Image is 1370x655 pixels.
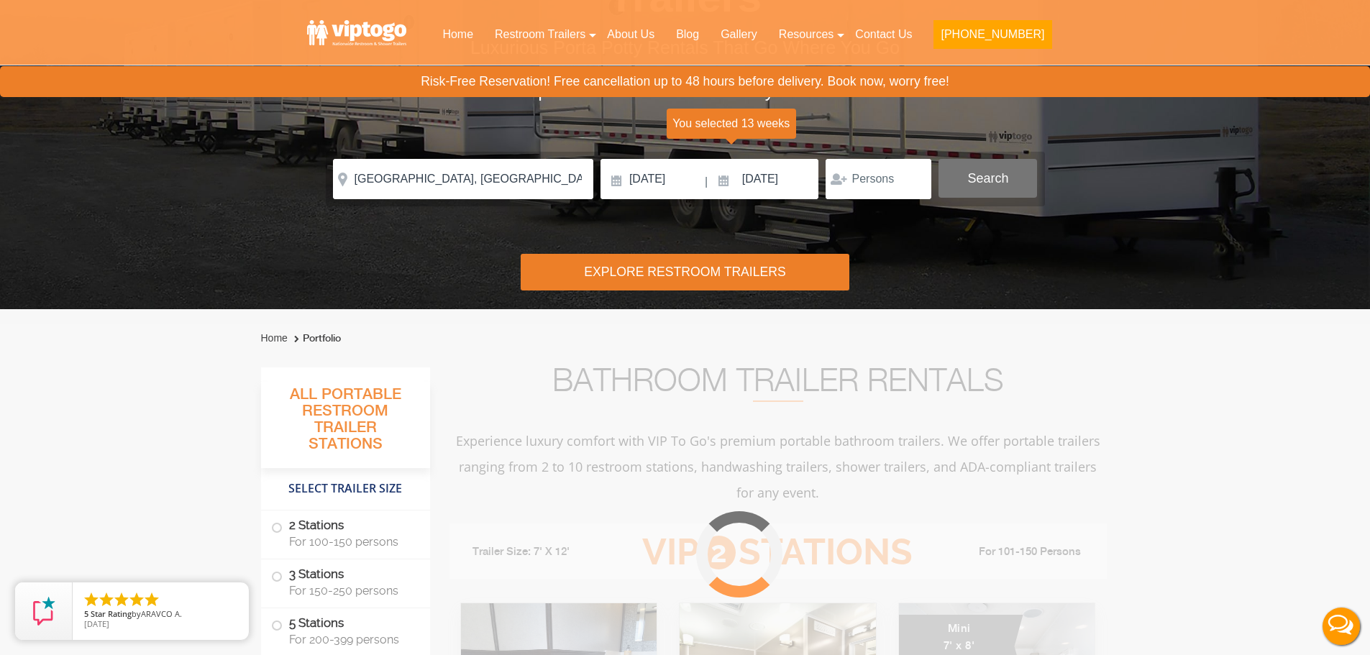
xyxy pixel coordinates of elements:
[484,19,596,50] a: Restroom Trailers
[271,559,420,604] label: 3 Stations
[29,597,58,626] img: Review Rating
[113,591,130,608] li: 
[431,19,484,50] a: Home
[141,608,182,619] span: ARAVCO A.
[271,510,420,555] label: 2 Stations
[923,19,1062,58] a: [PHONE_NUMBER]
[596,19,665,50] a: About Us
[1312,597,1370,655] button: Live Chat
[143,591,160,608] li: 
[271,608,420,653] label: 5 Stations
[620,533,935,572] h3: VIP Stations
[826,159,931,199] input: Persons
[84,618,109,629] span: [DATE]
[261,475,430,503] h4: Select Trailer Size
[449,367,1107,402] h2: Bathroom Trailer Rentals
[84,610,237,620] span: by
[84,608,88,619] span: 5
[936,544,1097,561] li: For 101-150 Persons
[933,20,1051,49] button: [PHONE_NUMBER]
[460,531,621,574] li: Trailer Size: 7' X 12'
[261,332,288,344] a: Home
[600,159,703,199] input: Delivery
[521,254,849,290] div: Explore Restroom Trailers
[939,159,1037,198] button: Search
[844,19,923,50] a: Contact Us
[289,633,413,646] span: For 200-399 persons
[710,159,819,199] input: Pickup
[705,159,708,205] span: |
[449,428,1107,505] p: Experience luxury comfort with VIP To Go's premium portable bathroom trailers. We offer portable ...
[261,382,430,468] h3: All Portable Restroom Trailer Stations
[289,584,413,597] span: For 150-250 persons
[665,19,710,50] a: Blog
[83,591,100,608] li: 
[91,608,132,619] span: Star Rating
[667,109,796,139] span: You selected 13 weeks
[333,159,593,199] input: Where do you need your restroom?
[768,19,844,50] a: Resources
[710,19,768,50] a: Gallery
[98,591,115,608] li: 
[128,591,145,608] li: 
[289,535,413,549] span: For 100-150 persons
[291,330,341,347] li: Portfolio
